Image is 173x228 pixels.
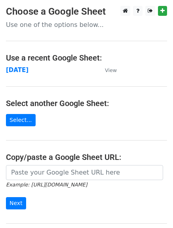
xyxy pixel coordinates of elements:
small: View [105,67,117,73]
small: Example: [URL][DOMAIN_NAME] [6,182,87,188]
a: View [97,66,117,74]
h3: Choose a Google Sheet [6,6,167,17]
input: Next [6,197,26,209]
h4: Copy/paste a Google Sheet URL: [6,152,167,162]
h4: Select another Google Sheet: [6,99,167,108]
p: Use one of the options below... [6,21,167,29]
a: Select... [6,114,36,126]
a: [DATE] [6,66,29,74]
input: Paste your Google Sheet URL here [6,165,163,180]
h4: Use a recent Google Sheet: [6,53,167,63]
iframe: Chat Widget [133,190,173,228]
